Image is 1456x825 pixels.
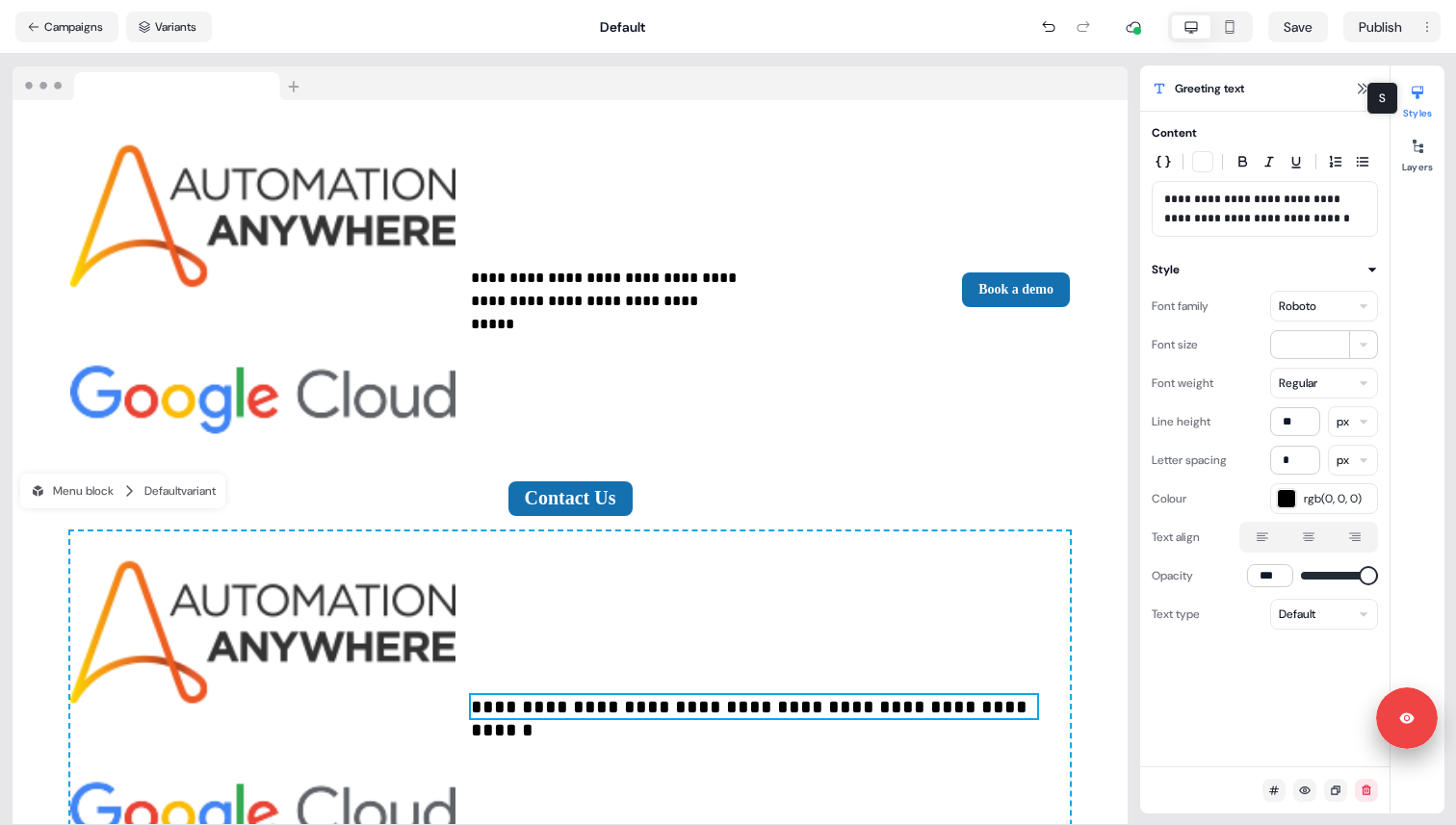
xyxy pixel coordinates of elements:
img: Browser topbar [13,66,308,101]
button: Save [1268,12,1328,42]
button: Style [1152,260,1378,279]
div: Text align [1152,522,1200,553]
div: px [1337,451,1349,470]
div: Roboto [1279,296,1316,316]
div: Book a demo [756,272,1070,307]
div: Font family [1152,291,1209,322]
div: px [1337,412,1349,431]
div: Opacity [1152,560,1193,591]
div: Regular [1279,374,1317,393]
div: Font weight [1152,368,1213,399]
div: Default [600,17,645,37]
div: Content [1152,123,1197,142]
button: Publish [1343,12,1414,42]
button: Layers [1391,131,1444,173]
button: Variants [126,12,212,42]
div: Default [1279,605,1315,624]
span: Greeting text [1175,79,1244,98]
button: Styles [1391,77,1444,119]
div: Default variant [144,481,216,501]
div: Colour [1152,483,1186,514]
div: Line height [1152,406,1210,437]
div: Text type [1152,599,1200,630]
button: Book a demo [962,272,1070,307]
button: rgb(0, 0, 0) [1270,483,1378,514]
span: rgb(0, 0, 0) [1304,489,1371,508]
div: S [1366,82,1398,115]
button: Campaigns [15,12,118,42]
img: Image [70,116,455,466]
div: Font size [1152,329,1198,360]
button: Roboto [1270,291,1378,322]
div: Contact Us [70,481,1070,516]
div: Style [1152,260,1180,279]
div: Menu block [30,481,114,501]
button: Contact Us [508,481,633,516]
div: Letter spacing [1152,445,1227,476]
